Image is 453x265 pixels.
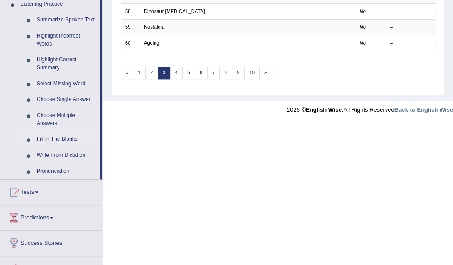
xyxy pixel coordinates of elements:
[33,92,100,108] a: Choose Single Answer
[244,67,260,79] a: 10
[121,35,140,51] td: 60
[158,67,171,79] a: 3
[360,40,366,46] em: No
[33,131,100,147] a: Fill In The Blanks
[33,108,100,131] a: Choose Multiple Answers
[121,4,140,19] td: 58
[394,106,453,113] a: Back to English Wise
[0,180,102,202] a: Tests
[144,40,159,46] a: Ageing
[182,67,195,79] a: 5
[33,147,100,164] a: Write From Dictation
[390,24,431,31] div: –
[0,205,102,227] a: Predictions
[390,8,431,15] div: –
[360,24,366,29] em: No
[144,24,164,29] a: Nostalgia
[306,106,343,113] strong: English Wise.
[259,67,272,79] a: »
[33,76,100,92] a: Select Missing Word
[195,67,208,79] a: 6
[219,67,232,79] a: 8
[33,12,100,28] a: Summarize Spoken Text
[33,164,100,180] a: Pronunciation
[0,231,102,253] a: Success Stories
[232,67,245,79] a: 9
[133,67,146,79] a: 1
[144,8,205,14] a: Dinosaur [MEDICAL_DATA]
[145,67,158,79] a: 2
[170,67,183,79] a: 4
[207,67,220,79] a: 7
[287,101,453,114] div: 2025 © All Rights Reserved
[360,8,366,14] em: No
[121,19,140,35] td: 59
[390,40,431,47] div: –
[33,52,100,76] a: Highlight Correct Summary
[121,67,134,79] a: «
[33,28,100,52] a: Highlight Incorrect Words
